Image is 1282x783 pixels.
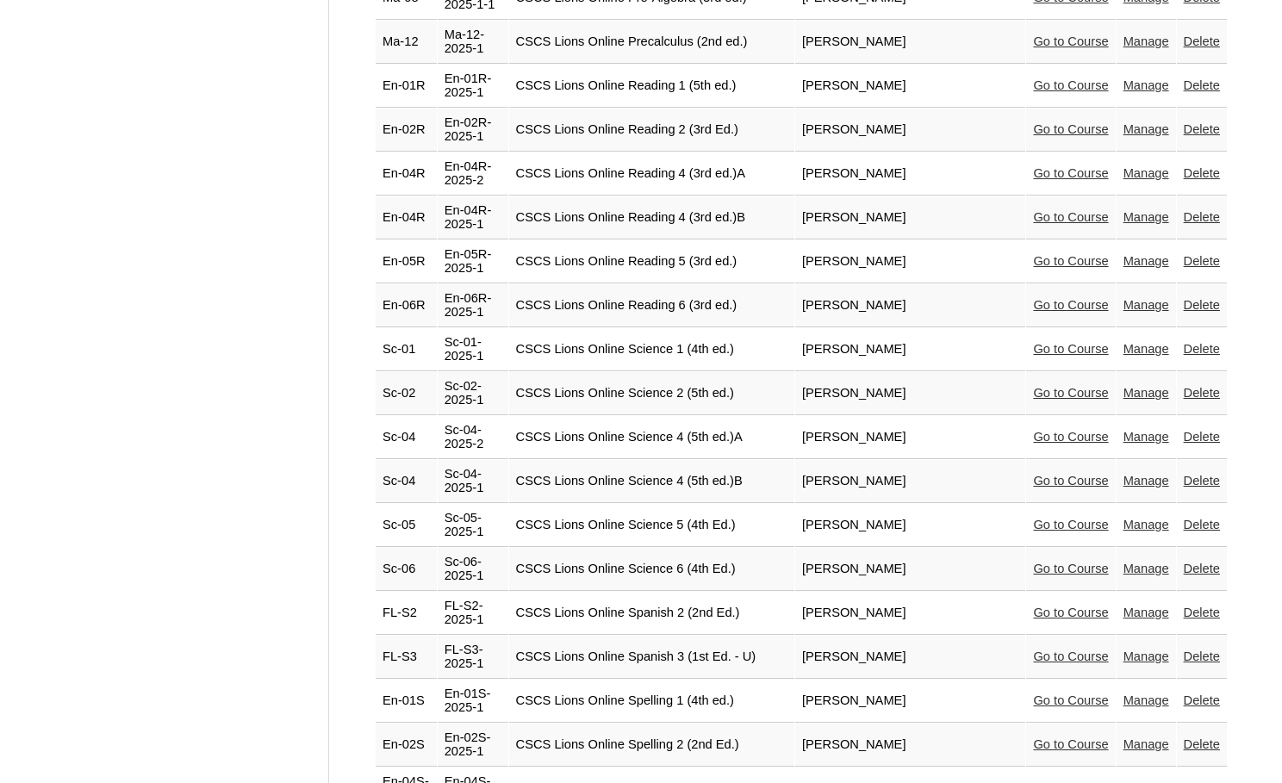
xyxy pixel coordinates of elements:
td: FL-S3 [376,636,437,679]
a: Manage [1123,254,1169,268]
td: CSCS Lions Online Precalculus (2nd ed.) [509,21,794,64]
a: Manage [1123,562,1169,575]
td: FL-S2-2025-1 [438,592,508,635]
td: En-06R [376,284,437,327]
td: FL-S3-2025-1 [438,636,508,679]
a: Go to Course [1033,166,1108,180]
td: [PERSON_NAME] [795,196,1026,239]
td: CSCS Lions Online Spanish 3 (1st Ed. - U) [509,636,794,679]
td: [PERSON_NAME] [795,416,1026,459]
a: Manage [1123,298,1169,312]
td: En-02S [376,724,437,767]
td: [PERSON_NAME] [795,724,1026,767]
td: CSCS Lions Online Spelling 1 (4th ed.) [509,680,794,723]
a: Manage [1123,474,1169,488]
a: Go to Course [1033,430,1108,444]
a: Manage [1123,430,1169,444]
a: Delete [1184,166,1220,180]
a: Go to Course [1033,298,1108,312]
a: Go to Course [1033,78,1108,92]
td: [PERSON_NAME] [795,284,1026,327]
td: [PERSON_NAME] [795,504,1026,547]
td: [PERSON_NAME] [795,152,1026,196]
td: Sc-06 [376,548,437,591]
td: Ma-12-2025-1 [438,21,508,64]
a: Manage [1123,518,1169,531]
a: Go to Course [1033,737,1108,751]
td: Sc-01-2025-1 [438,328,508,371]
a: Go to Course [1033,474,1108,488]
td: [PERSON_NAME] [795,328,1026,371]
a: Delete [1184,606,1220,619]
td: En-06R-2025-1 [438,284,508,327]
td: En-05R [376,240,437,283]
td: CSCS Lions Online Spelling 2 (2nd Ed.) [509,724,794,767]
td: En-01R-2025-1 [438,65,508,108]
a: Go to Course [1033,342,1108,356]
td: En-04R-2025-1 [438,196,508,239]
td: CSCS Lions Online Reading 6 (3rd ed.) [509,284,794,327]
td: En-04R-2025-2 [438,152,508,196]
a: Go to Course [1033,386,1108,400]
a: Manage [1123,166,1169,180]
a: Delete [1184,254,1220,268]
td: En-01R [376,65,437,108]
td: [PERSON_NAME] [795,460,1026,503]
td: [PERSON_NAME] [795,680,1026,723]
td: CSCS Lions Online Science 6 (4th Ed.) [509,548,794,591]
td: [PERSON_NAME] [795,65,1026,108]
a: Manage [1123,606,1169,619]
td: En-04R [376,196,437,239]
a: Go to Course [1033,518,1108,531]
td: Sc-04 [376,416,437,459]
td: CSCS Lions Online Reading 4 (3rd ed.)B [509,196,794,239]
td: Sc-05 [376,504,437,547]
td: CSCS Lions Online Reading 1 (5th ed.) [509,65,794,108]
a: Manage [1123,34,1169,48]
td: CSCS Lions Online Reading 4 (3rd ed.)A [509,152,794,196]
a: Go to Course [1033,122,1108,136]
a: Go to Course [1033,210,1108,224]
td: [PERSON_NAME] [795,21,1026,64]
a: Manage [1123,342,1169,356]
a: Delete [1184,78,1220,92]
a: Delete [1184,649,1220,663]
a: Delete [1184,298,1220,312]
td: [PERSON_NAME] [795,240,1026,283]
a: Delete [1184,342,1220,356]
td: [PERSON_NAME] [795,372,1026,415]
a: Go to Course [1033,606,1108,619]
td: [PERSON_NAME] [795,636,1026,679]
td: En-04R [376,152,437,196]
a: Go to Course [1033,254,1108,268]
td: FL-S2 [376,592,437,635]
a: Delete [1184,737,1220,751]
td: Sc-01 [376,328,437,371]
td: CSCS Lions Online Science 4 (5th ed.)B [509,460,794,503]
td: Sc-04-2025-1 [438,460,508,503]
td: En-02R [376,109,437,152]
td: CSCS Lions Online Reading 5 (3rd ed.) [509,240,794,283]
a: Delete [1184,34,1220,48]
a: Go to Course [1033,693,1108,707]
a: Manage [1123,78,1169,92]
a: Delete [1184,210,1220,224]
a: Go to Course [1033,649,1108,663]
a: Delete [1184,474,1220,488]
a: Manage [1123,649,1169,663]
a: Delete [1184,693,1220,707]
a: Go to Course [1033,562,1108,575]
a: Delete [1184,518,1220,531]
a: Go to Course [1033,34,1108,48]
td: Sc-06-2025-1 [438,548,508,591]
td: CSCS Lions Online Spanish 2 (2nd Ed.) [509,592,794,635]
td: Sc-02 [376,372,437,415]
td: Sc-04 [376,460,437,503]
td: CSCS Lions Online Science 1 (4th ed.) [509,328,794,371]
td: [PERSON_NAME] [795,109,1026,152]
td: CSCS Lions Online Science 2 (5th ed.) [509,372,794,415]
td: Sc-04-2025-2 [438,416,508,459]
td: En-05R-2025-1 [438,240,508,283]
td: Sc-02-2025-1 [438,372,508,415]
a: Delete [1184,430,1220,444]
